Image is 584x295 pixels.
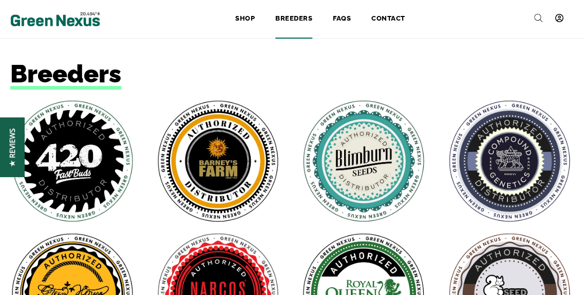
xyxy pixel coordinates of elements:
[106,8,574,30] nav: Site Navigation
[447,99,572,223] img: Compound Genetics
[156,99,280,223] img: Barneys Farm
[323,8,361,30] a: FAQs
[10,59,574,89] h1: Breeders
[265,8,323,30] a: Breeders
[361,8,416,30] a: Contact
[7,128,17,167] span: ★ Reviews
[10,9,100,29] img: Green Nexus
[225,8,265,30] a: Shop
[302,99,426,223] img: Blimburn
[10,99,135,223] img: 420 Fast Buds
